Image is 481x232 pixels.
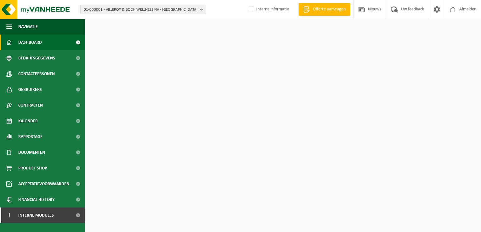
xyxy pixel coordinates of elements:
[18,35,42,50] span: Dashboard
[18,145,45,160] span: Documenten
[18,129,42,145] span: Rapportage
[6,207,12,223] span: I
[247,5,289,14] label: Interne informatie
[18,160,47,176] span: Product Shop
[18,82,42,97] span: Gebruikers
[18,192,54,207] span: Financial History
[18,113,38,129] span: Kalender
[18,97,43,113] span: Contracten
[80,5,206,14] button: 01-000001 - VILLEROY & BOCH WELLNESS NV - [GEOGRAPHIC_DATA]
[18,176,69,192] span: Acceptatievoorwaarden
[18,66,55,82] span: Contactpersonen
[298,3,350,16] a: Offerte aanvragen
[18,50,55,66] span: Bedrijfsgegevens
[18,207,54,223] span: Interne modules
[311,6,347,13] span: Offerte aanvragen
[18,19,38,35] span: Navigatie
[84,5,198,14] span: 01-000001 - VILLEROY & BOCH WELLNESS NV - [GEOGRAPHIC_DATA]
